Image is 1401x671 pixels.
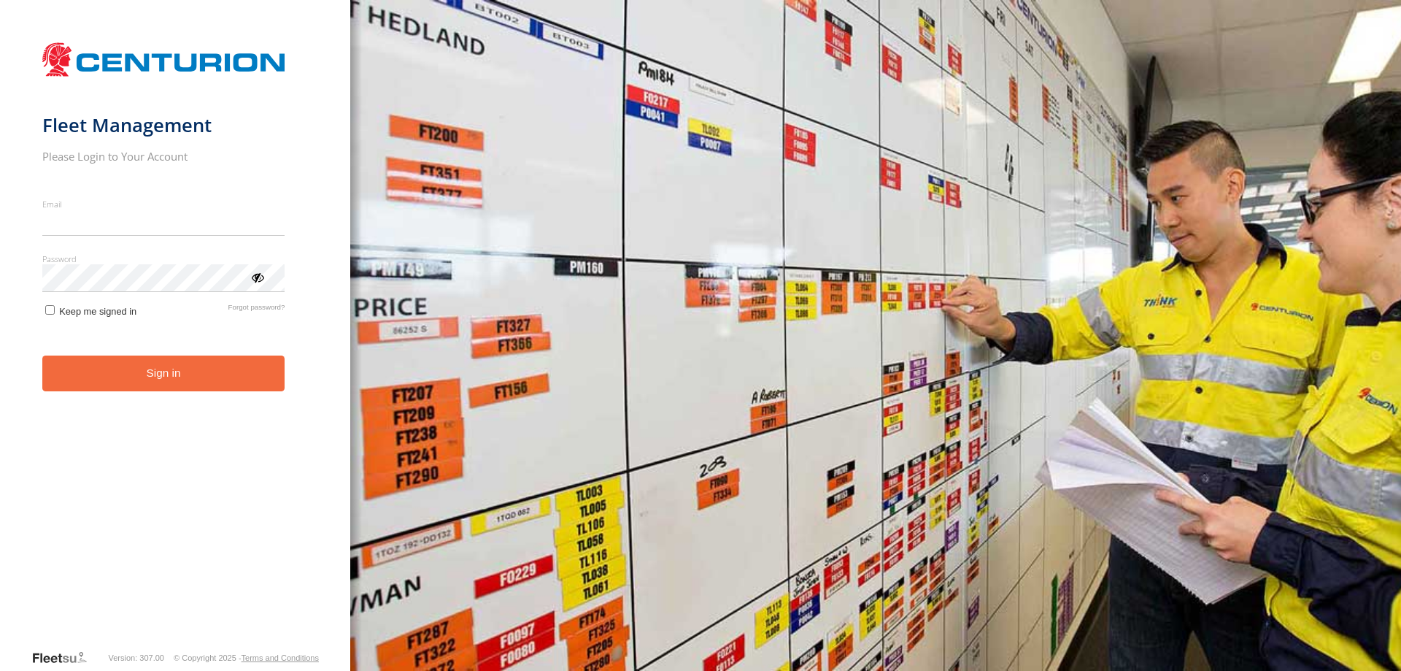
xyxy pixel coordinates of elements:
form: main [42,35,309,649]
div: © Copyright 2025 - [174,653,319,662]
div: Version: 307.00 [109,653,164,662]
button: Sign in [42,356,285,391]
input: Keep me signed in [45,305,55,315]
label: Email [42,199,285,210]
span: Keep me signed in [59,306,136,317]
h2: Please Login to Your Account [42,149,285,164]
a: Forgot password? [228,303,285,317]
div: ViewPassword [250,269,264,284]
h1: Fleet Management [42,113,285,137]
img: Centurion Transport [42,41,285,78]
a: Terms and Conditions [242,653,319,662]
label: Password [42,253,285,264]
a: Visit our Website [31,651,99,665]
